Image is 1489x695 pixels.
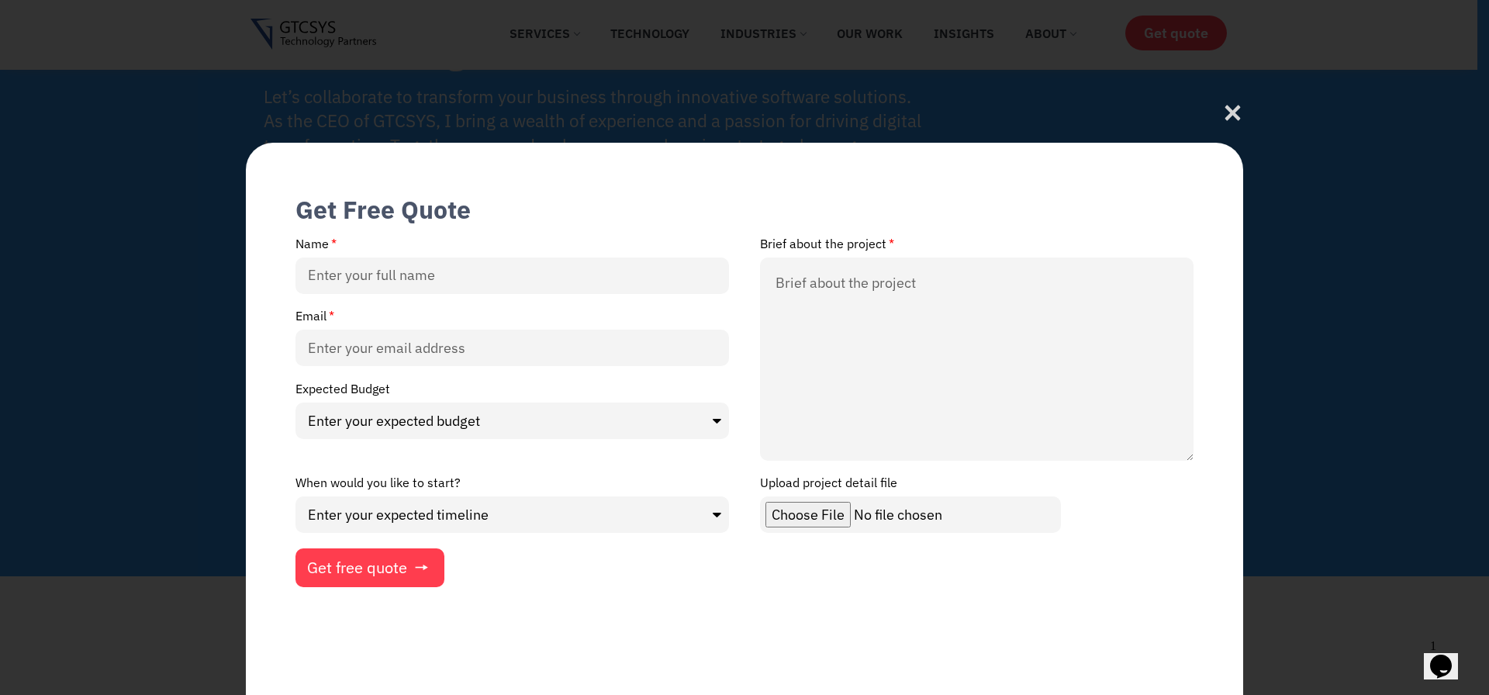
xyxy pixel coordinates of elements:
iframe: chat widget [1424,633,1473,679]
label: Email [295,309,334,330]
label: When would you like to start? [295,476,461,496]
input: Enter your full name [295,258,729,294]
div: Get Free Quote [295,193,471,226]
label: Name [295,237,337,258]
label: Brief about the project [760,237,894,258]
span: Get free quote [307,560,407,576]
input: Enter your email address [295,330,729,366]
button: Get free quote [295,548,444,587]
form: New Form [295,237,1194,588]
label: Expected Budget [295,382,390,403]
label: Upload project detail file [760,476,897,496]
